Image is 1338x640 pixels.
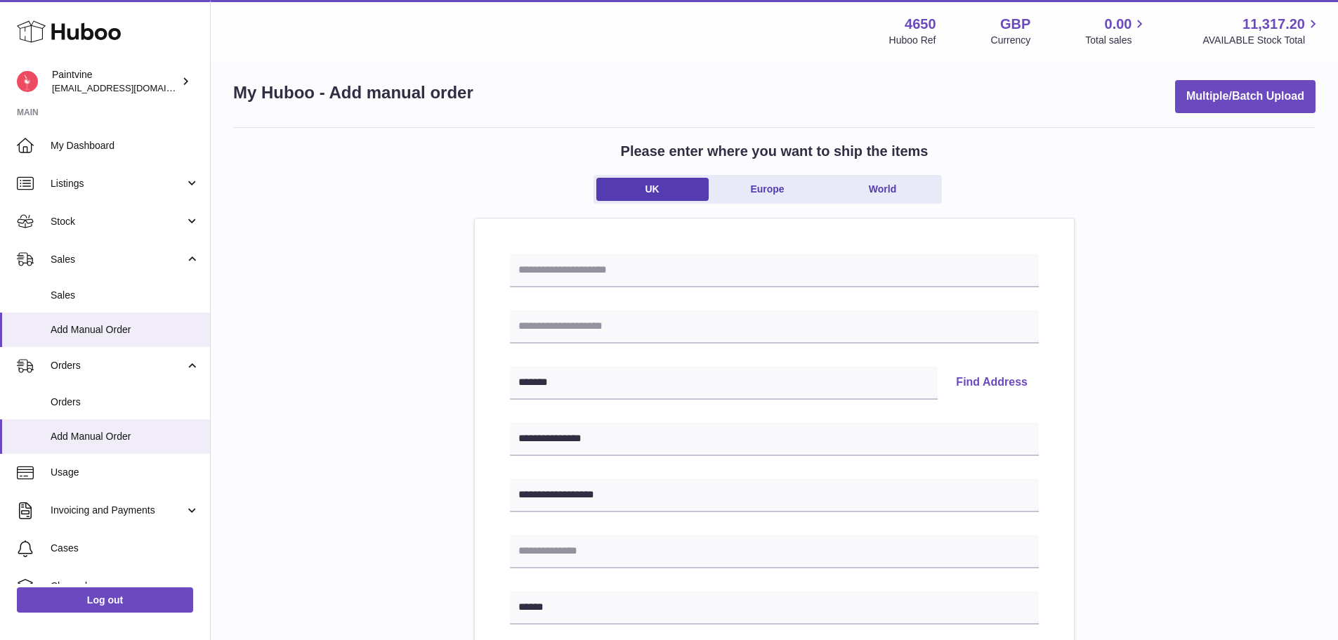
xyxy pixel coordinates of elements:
[1105,15,1132,34] span: 0.00
[51,215,185,228] span: Stock
[233,81,473,104] h1: My Huboo - Add manual order
[51,177,185,190] span: Listings
[596,178,709,201] a: UK
[51,323,199,337] span: Add Manual Order
[51,430,199,443] span: Add Manual Order
[827,178,939,201] a: World
[51,466,199,479] span: Usage
[621,142,929,161] h2: Please enter where you want to ship the items
[51,580,199,593] span: Channels
[51,359,185,372] span: Orders
[1242,15,1305,34] span: 11,317.20
[1085,34,1148,47] span: Total sales
[1000,15,1030,34] strong: GBP
[17,71,38,92] img: euan@paintvine.co.uk
[52,82,206,93] span: [EMAIL_ADDRESS][DOMAIN_NAME]
[51,139,199,152] span: My Dashboard
[51,504,185,517] span: Invoicing and Payments
[1175,80,1316,113] button: Multiple/Batch Upload
[1202,34,1321,47] span: AVAILABLE Stock Total
[52,68,178,95] div: Paintvine
[889,34,936,47] div: Huboo Ref
[51,396,199,409] span: Orders
[51,289,199,302] span: Sales
[1085,15,1148,47] a: 0.00 Total sales
[51,542,199,555] span: Cases
[711,178,824,201] a: Europe
[905,15,936,34] strong: 4650
[51,253,185,266] span: Sales
[17,587,193,613] a: Log out
[991,34,1031,47] div: Currency
[945,366,1039,400] button: Find Address
[1202,15,1321,47] a: 11,317.20 AVAILABLE Stock Total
